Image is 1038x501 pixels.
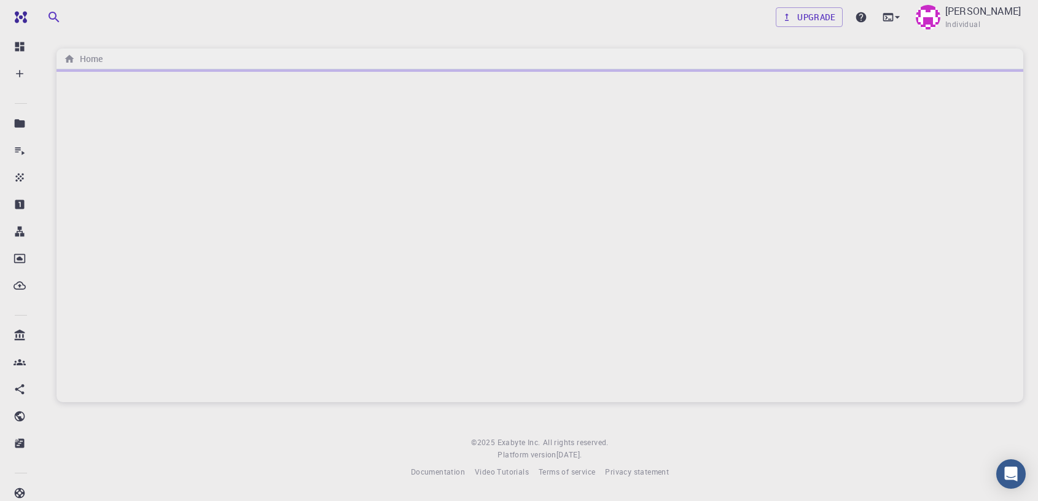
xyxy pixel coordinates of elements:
a: Privacy statement [605,466,669,478]
span: Documentation [411,467,465,476]
span: Exabyte Inc. [498,437,540,447]
a: [DATE]. [556,449,582,461]
h6: Home [75,52,103,66]
a: Documentation [411,466,465,478]
a: Exabyte Inc. [498,437,540,449]
span: Individual [945,18,980,31]
img: Ejigu Alemu Guadie [916,5,940,29]
a: Video Tutorials [475,466,529,478]
span: Platform version [498,449,556,461]
span: Privacy statement [605,467,669,476]
span: All rights reserved. [543,437,609,449]
span: Video Tutorials [475,467,529,476]
nav: breadcrumb [61,52,105,66]
a: Terms of service [539,466,595,478]
a: Upgrade [776,7,843,27]
span: [DATE] . [556,449,582,459]
span: Terms of service [539,467,595,476]
div: Open Intercom Messenger [996,459,1026,489]
p: [PERSON_NAME] [945,4,1021,18]
span: © 2025 [471,437,497,449]
img: logo [10,11,27,23]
